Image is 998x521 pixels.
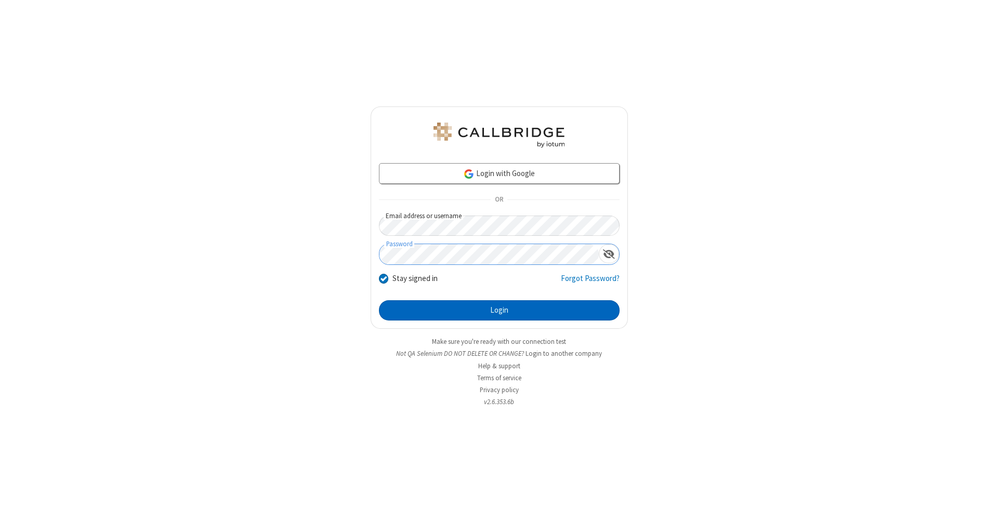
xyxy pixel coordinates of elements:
[526,349,602,358] button: Login to another company
[480,385,519,394] a: Privacy policy
[972,494,990,514] iframe: Chat
[379,244,599,264] input: Password
[561,273,620,292] a: Forgot Password?
[431,123,567,148] img: QA Selenium DO NOT DELETE OR CHANGE
[491,193,507,207] span: OR
[463,168,475,180] img: google-icon.png
[371,397,628,407] li: v2.6.353.6b
[599,244,619,263] div: Show password
[379,300,620,321] button: Login
[392,273,438,285] label: Stay signed in
[379,163,620,184] a: Login with Google
[477,373,521,382] a: Terms of service
[379,216,620,236] input: Email address or username
[432,337,566,346] a: Make sure you're ready with our connection test
[371,349,628,358] li: Not QA Selenium DO NOT DELETE OR CHANGE?
[478,362,520,370] a: Help & support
